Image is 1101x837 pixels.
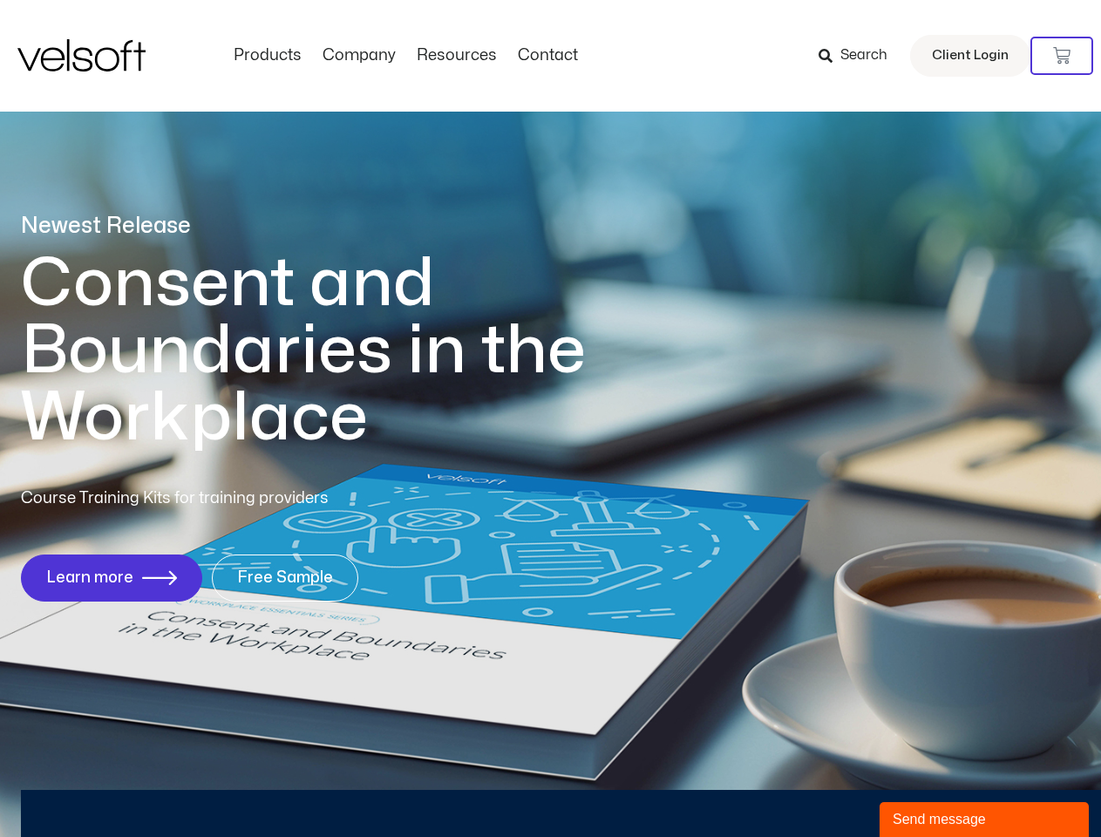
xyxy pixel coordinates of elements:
[406,46,507,65] a: ResourcesMenu Toggle
[223,46,588,65] nav: Menu
[237,569,333,587] span: Free Sample
[840,44,887,67] span: Search
[223,46,312,65] a: ProductsMenu Toggle
[21,487,455,511] p: Course Training Kits for training providers
[21,555,202,602] a: Learn more
[17,39,146,71] img: Velsoft Training Materials
[312,46,406,65] a: CompanyMenu Toggle
[880,799,1092,837] iframe: chat widget
[507,46,588,65] a: ContactMenu Toggle
[819,41,900,71] a: Search
[212,555,358,602] a: Free Sample
[21,250,657,452] h1: Consent and Boundaries in the Workplace
[46,569,133,587] span: Learn more
[932,44,1009,67] span: Client Login
[910,35,1030,77] a: Client Login
[21,211,657,242] p: Newest Release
